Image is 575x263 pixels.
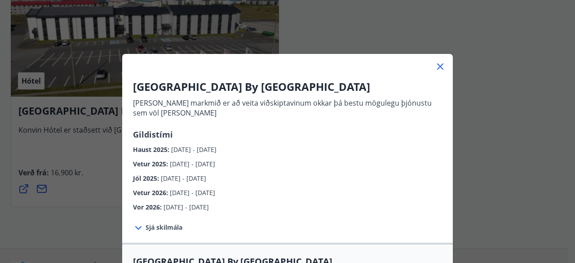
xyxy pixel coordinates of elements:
h3: [GEOGRAPHIC_DATA] By [GEOGRAPHIC_DATA] [133,79,442,94]
span: [DATE] - [DATE] [170,188,215,197]
span: [DATE] - [DATE] [161,174,206,183]
span: Gildistími [133,129,173,140]
span: Sjá skilmála [146,223,182,232]
span: Vetur 2026 : [133,188,170,197]
span: Haust 2025 : [133,145,171,154]
p: [PERSON_NAME] markmið er að veita viðskiptavinum okkar þá bestu mögulegu þjónustu sem völ [PERSON... [133,98,442,118]
span: [DATE] - [DATE] [164,203,209,211]
span: Jól 2025 : [133,174,161,183]
span: [DATE] - [DATE] [171,145,217,154]
span: [DATE] - [DATE] [170,160,215,168]
span: Vetur 2025 : [133,160,170,168]
span: Vor 2026 : [133,203,164,211]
